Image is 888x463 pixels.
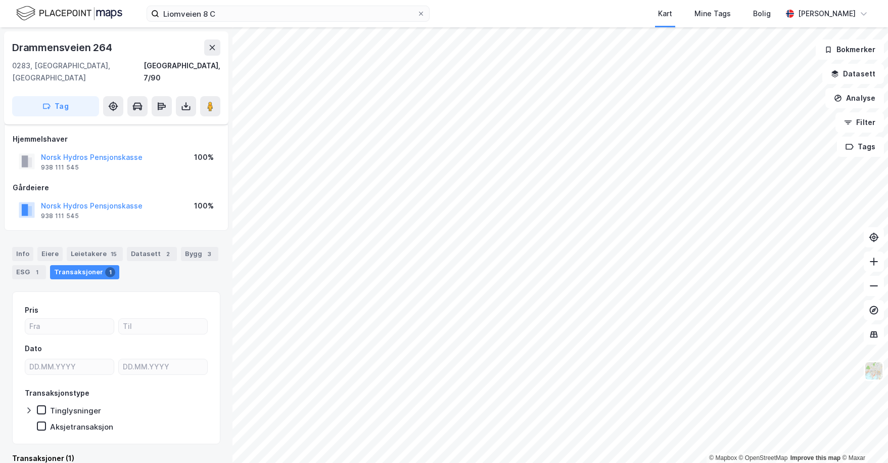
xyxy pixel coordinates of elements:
button: Bokmerker [816,39,884,60]
div: Eiere [37,247,63,261]
button: Datasett [822,64,884,84]
div: ESG [12,265,46,279]
input: Fra [25,319,114,334]
div: [GEOGRAPHIC_DATA], 7/90 [144,60,220,84]
div: 15 [109,249,119,259]
div: Kart [658,8,672,20]
div: Tinglysninger [50,406,101,415]
input: DD.MM.YYYY [119,359,207,374]
div: 100% [194,200,214,212]
input: Søk på adresse, matrikkel, gårdeiere, leietakere eller personer [159,6,417,21]
div: Gårdeiere [13,182,220,194]
button: Tag [12,96,99,116]
div: Drammensveien 264 [12,39,114,56]
div: Mine Tags [694,8,731,20]
div: Hjemmelshaver [13,133,220,145]
div: 938 111 545 [41,163,79,172]
img: Z [864,361,883,381]
div: Bolig [753,8,771,20]
div: 2 [163,249,173,259]
div: 1 [105,267,115,277]
input: Til [119,319,207,334]
div: [PERSON_NAME] [798,8,856,20]
div: 3 [204,249,214,259]
input: DD.MM.YYYY [25,359,114,374]
div: Pris [25,304,38,316]
div: Info [12,247,33,261]
div: 100% [194,151,214,163]
iframe: Chat Widget [837,414,888,463]
div: Bygg [181,247,218,261]
div: 0283, [GEOGRAPHIC_DATA], [GEOGRAPHIC_DATA] [12,60,144,84]
div: Leietakere [67,247,123,261]
div: 938 111 545 [41,212,79,220]
div: Transaksjoner [50,265,119,279]
div: Aksjetransaksjon [50,422,113,432]
a: OpenStreetMap [739,454,788,461]
div: Datasett [127,247,177,261]
button: Tags [837,137,884,157]
div: Dato [25,343,42,355]
div: 1 [32,267,42,277]
img: logo.f888ab2527a4732fd821a326f86c7f29.svg [16,5,122,22]
button: Analyse [825,88,884,108]
div: Transaksjonstype [25,387,89,399]
a: Mapbox [709,454,737,461]
a: Improve this map [790,454,840,461]
button: Filter [835,112,884,133]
